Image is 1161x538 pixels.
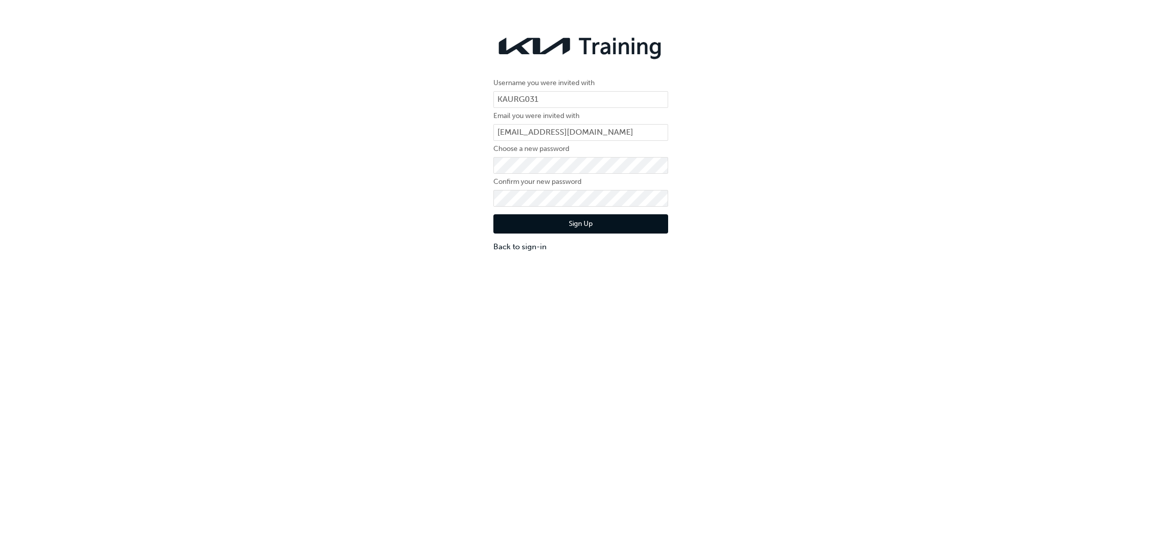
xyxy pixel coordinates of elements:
[493,143,668,155] label: Choose a new password
[493,214,668,234] button: Sign Up
[493,77,668,89] label: Username you were invited with
[493,176,668,188] label: Confirm your new password
[493,91,668,108] input: Username
[493,110,668,122] label: Email you were invited with
[493,30,668,62] img: kia-training
[493,241,668,253] a: Back to sign-in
